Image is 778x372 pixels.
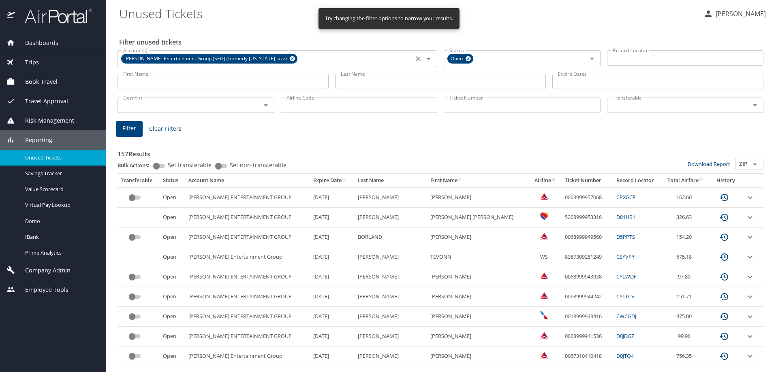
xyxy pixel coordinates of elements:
td: 0068999941536 [562,327,613,346]
button: Open [423,53,434,64]
td: [PERSON_NAME] [427,187,530,207]
img: airportal-logo.png [16,8,92,24]
td: 8387309281249 [562,247,613,267]
th: First Name [427,174,530,187]
img: Southwest Airlines [540,212,548,220]
td: [PERSON_NAME] [427,327,530,346]
span: Set non-transferable [230,162,286,168]
button: sort [457,178,463,183]
a: D5PPTS [616,233,635,240]
button: sort [551,178,557,183]
td: [DATE] [310,247,355,267]
td: [PERSON_NAME] ENTERTAINMENT GROUP [185,307,310,327]
span: Value Scorecard [25,185,96,193]
td: Open [160,267,185,287]
button: [PERSON_NAME] [700,6,769,21]
td: [PERSON_NAME] [355,267,427,287]
td: Open [160,327,185,346]
td: 154.20 [662,227,710,247]
td: 675.18 [662,247,710,267]
td: [DATE] [310,227,355,247]
td: [PERSON_NAME] Entertainment Group [185,346,310,366]
button: Clear [413,53,424,64]
td: Open [160,208,185,227]
img: Delta Airlines [540,232,548,240]
a: CPXGCF [616,193,635,201]
a: Download Report [688,160,730,168]
img: icon-airportal.png [7,8,16,24]
button: Clear Filters [146,121,185,136]
button: Open [586,53,598,64]
td: 151.71 [662,287,710,307]
span: Employee Tools [15,285,68,294]
th: History [710,174,742,187]
td: [PERSON_NAME] ENTERTAINMENT GROUP [185,267,310,287]
td: Open [160,227,185,247]
span: IBank [25,233,96,241]
div: Open [447,54,473,64]
td: 97.80 [662,267,710,287]
th: Airline [530,174,561,187]
div: Transferable [121,177,156,184]
a: CSYVPY [616,253,635,260]
img: American Airlines [540,311,548,319]
h3: 157 Results [118,145,763,159]
div: [PERSON_NAME] Entertainment Group (SEG) (formerly [US_STATE] Jazz) [121,54,297,64]
td: [DATE] [310,327,355,346]
td: 0068999943938 [562,267,613,287]
td: [PERSON_NAME] ENTERTAINMENT GROUP [185,327,310,346]
button: expand row [745,292,755,302]
span: Book Travel [15,77,58,86]
span: Trips [15,58,39,67]
span: WS [540,253,548,260]
td: 0018999943416 [562,307,613,327]
td: [PERSON_NAME] [355,187,427,207]
button: expand row [745,252,755,262]
span: Set transferable [168,162,212,168]
td: [PERSON_NAME] [355,327,427,346]
p: [PERSON_NAME] [713,9,766,19]
span: Prime Analytics [25,249,96,257]
button: expand row [745,213,755,222]
img: Delta Airlines [540,192,548,200]
a: D0JDGZ [616,332,634,340]
h1: Unused Tickets [119,1,697,26]
td: [PERSON_NAME] [427,346,530,366]
button: expand row [745,272,755,282]
td: TEVONN [427,247,530,267]
td: [PERSON_NAME] [427,267,530,287]
button: expand row [745,332,755,341]
span: Company Admin [15,266,71,275]
h2: Filter unused tickets [119,36,765,49]
a: D81HB1 [616,213,635,221]
span: Virtual Pay Lookup [25,201,96,209]
th: Ticket Number [562,174,613,187]
button: expand row [745,232,755,242]
td: [DATE] [310,187,355,207]
td: [PERSON_NAME] [355,346,427,366]
td: [PERSON_NAME] ENTERTAINMENT GROUP [185,227,310,247]
span: Risk Management [15,116,74,125]
button: sort [342,178,347,183]
span: [PERSON_NAME] Entertainment Group (SEG) (formerly [US_STATE] Jazz) [121,55,292,63]
span: Travel Approval [15,97,68,106]
img: Delta Airlines [540,291,548,300]
button: Filter [116,121,143,137]
td: [PERSON_NAME] [427,227,530,247]
div: Try changing the filter options to narrow your results. [325,11,453,26]
a: D0JTQ4 [616,352,634,359]
td: [DATE] [310,287,355,307]
td: 5268999953316 [562,208,613,227]
img: Delta Airlines [540,331,548,339]
a: CWCGDJ [616,312,636,320]
td: Open [160,307,185,327]
td: [DATE] [310,267,355,287]
td: [PERSON_NAME] [427,287,530,307]
td: 0068999944242 [562,287,613,307]
th: Record Locator [613,174,662,187]
td: [PERSON_NAME] [355,208,427,227]
td: 99.96 [662,327,710,346]
span: Savings Tracker [25,170,96,177]
button: expand row [745,193,755,202]
button: Open [749,100,761,111]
